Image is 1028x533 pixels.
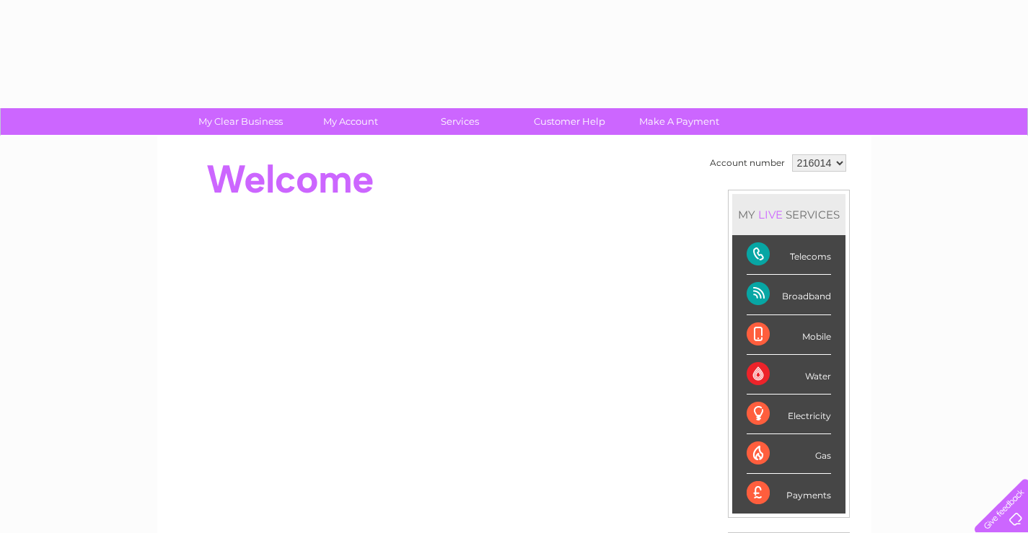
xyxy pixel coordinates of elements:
[747,474,831,513] div: Payments
[747,315,831,355] div: Mobile
[747,275,831,314] div: Broadband
[747,355,831,395] div: Water
[706,151,788,175] td: Account number
[181,108,300,135] a: My Clear Business
[747,235,831,275] div: Telecoms
[510,108,629,135] a: Customer Help
[747,395,831,434] div: Electricity
[755,208,786,221] div: LIVE
[400,108,519,135] a: Services
[732,194,845,235] div: MY SERVICES
[291,108,410,135] a: My Account
[620,108,739,135] a: Make A Payment
[747,434,831,474] div: Gas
